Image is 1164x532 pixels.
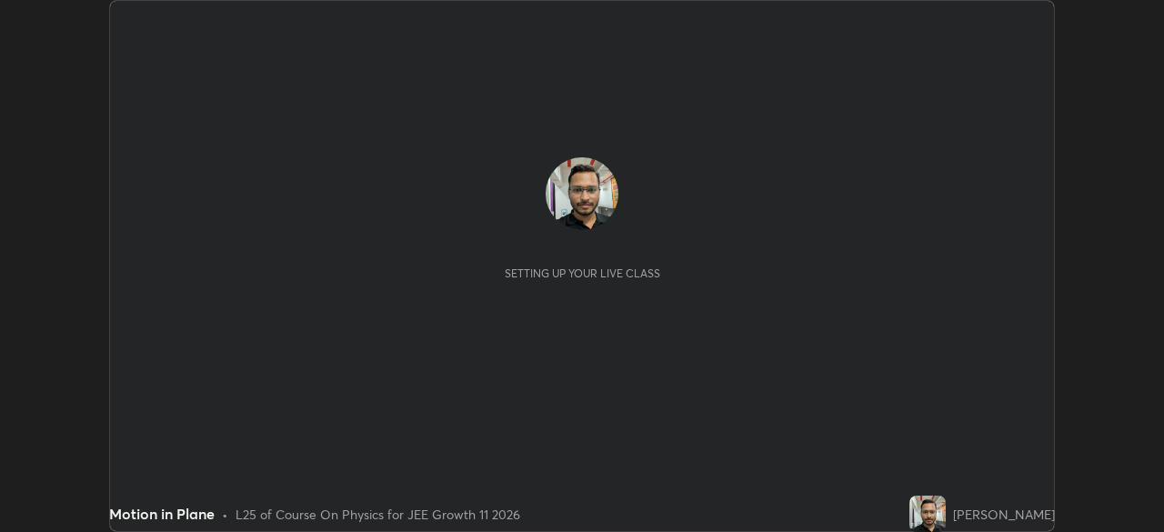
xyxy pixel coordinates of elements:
[222,505,228,524] div: •
[546,157,618,230] img: b32b0082d3da4bcf8b9ad248f7e07112.jpg
[505,266,660,280] div: Setting up your live class
[236,505,520,524] div: L25 of Course On Physics for JEE Growth 11 2026
[109,503,215,525] div: Motion in Plane
[953,505,1055,524] div: [PERSON_NAME]
[909,496,946,532] img: b32b0082d3da4bcf8b9ad248f7e07112.jpg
